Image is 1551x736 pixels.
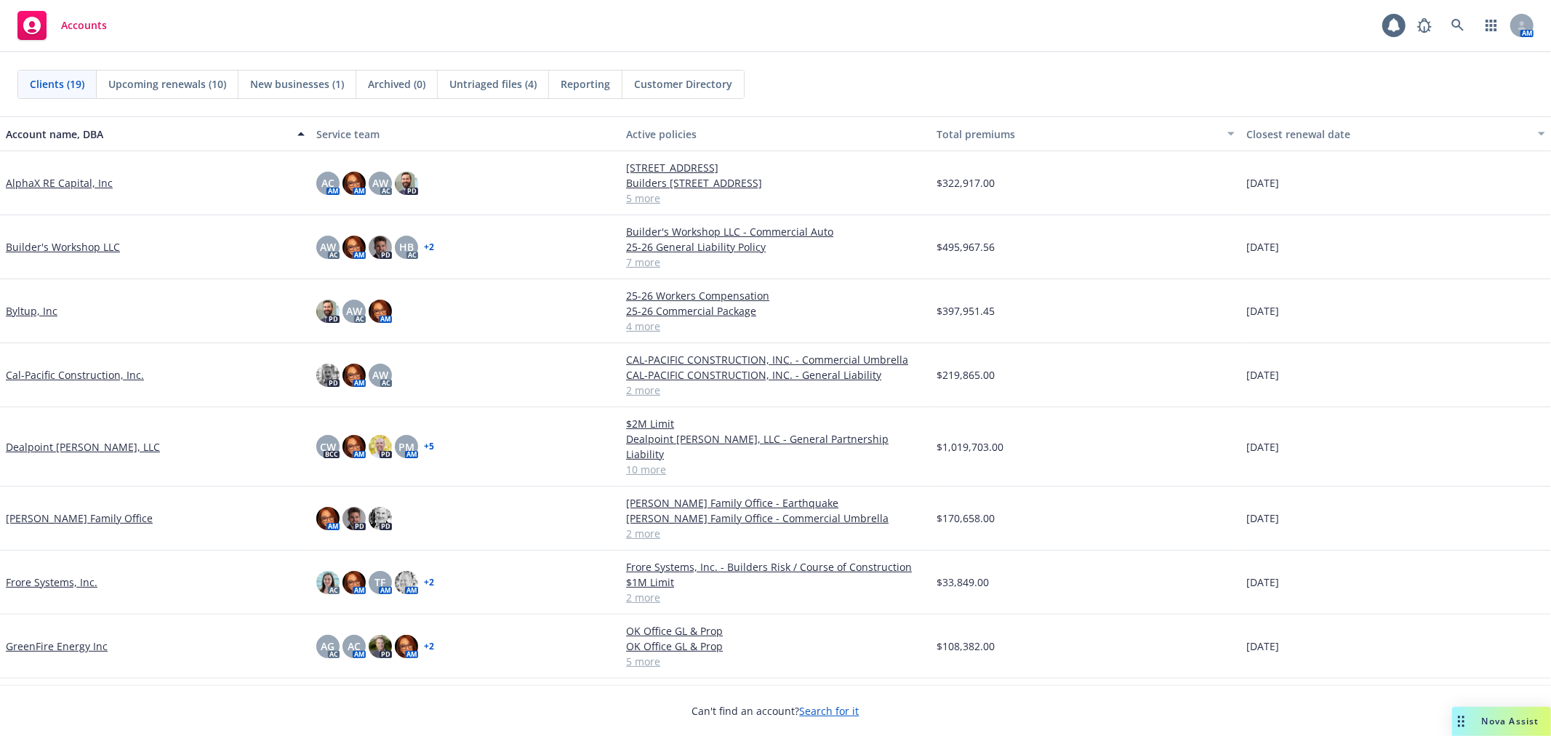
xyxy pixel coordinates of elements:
span: [DATE] [1246,367,1279,383]
img: photo [395,172,418,195]
span: AC [348,639,361,654]
span: Upcoming renewals (10) [108,76,226,92]
span: Archived (0) [368,76,425,92]
span: [DATE] [1246,439,1279,455]
button: Active policies [620,116,931,151]
span: [DATE] [1246,175,1279,191]
a: 25-26 Workers Compensation [626,288,925,303]
a: $2M Limit [626,416,925,431]
span: Customer Directory [634,76,732,92]
a: 2 more [626,590,925,605]
span: AW [346,303,362,319]
a: 25-26 Commercial Package [626,303,925,319]
a: CAL-PACIFIC CONSTRUCTION, INC. - General Liability [626,367,925,383]
img: photo [316,507,340,530]
a: $1M Limit [626,575,925,590]
span: Reporting [561,76,610,92]
a: 4 more [626,319,925,334]
a: + 2 [424,578,434,587]
a: + 2 [424,642,434,651]
a: Report a Bug [1410,11,1439,40]
a: 2 more [626,383,925,398]
a: Builder's Workshop LLC - Commercial Auto [626,224,925,239]
img: photo [342,507,366,530]
span: $397,951.45 [937,303,995,319]
span: $495,967.56 [937,239,995,255]
a: OK Office GL & Prop [626,639,925,654]
img: photo [316,571,340,594]
span: $219,865.00 [937,367,995,383]
button: Closest renewal date [1241,116,1551,151]
span: CW [320,439,336,455]
a: Frore Systems, Inc. - Builders Risk / Course of Construction [626,559,925,575]
span: $33,849.00 [937,575,989,590]
button: Service team [310,116,621,151]
a: Switch app [1477,11,1506,40]
span: AG [321,639,334,654]
span: PM [398,439,414,455]
div: Service team [316,127,615,142]
span: [DATE] [1246,239,1279,255]
img: photo [316,300,340,323]
span: Accounts [61,20,107,31]
a: [PERSON_NAME] Family Office [6,511,153,526]
span: AW [320,239,336,255]
a: [STREET_ADDRESS] [626,160,925,175]
a: Accounts [12,5,113,46]
span: [DATE] [1246,511,1279,526]
a: Search for it [800,704,859,718]
a: CAL-PACIFIC CONSTRUCTION, INC. - Commercial Umbrella [626,352,925,367]
a: Builder's Workshop LLC [6,239,120,255]
span: AW [372,367,388,383]
span: [DATE] [1246,303,1279,319]
div: Total premiums [937,127,1219,142]
span: Clients (19) [30,76,84,92]
span: [DATE] [1246,575,1279,590]
span: $170,658.00 [937,511,995,526]
a: Dealpoint [PERSON_NAME], LLC [6,439,160,455]
img: photo [342,435,366,458]
span: AW [372,175,388,191]
img: photo [369,300,392,323]
span: New businesses (1) [250,76,344,92]
span: HB [399,239,414,255]
img: photo [342,172,366,195]
button: Total premiums [931,116,1241,151]
button: Nova Assist [1452,707,1551,736]
span: [DATE] [1246,639,1279,654]
img: photo [369,236,392,259]
a: 5 more [626,654,925,669]
a: Builders [STREET_ADDRESS] [626,175,925,191]
a: Dealpoint [PERSON_NAME], LLC - General Partnership Liability [626,431,925,462]
img: photo [369,507,392,530]
a: Search [1443,11,1472,40]
span: TF [374,575,385,590]
a: 2 more [626,526,925,541]
a: 25-26 General Liability Policy [626,239,925,255]
a: OK Office GL & Prop [626,623,925,639]
a: 10 more [626,462,925,477]
a: [PERSON_NAME] Family Office - Commercial Umbrella [626,511,925,526]
a: Byltup, Inc [6,303,57,319]
a: GreenFire Energy Inc [6,639,108,654]
img: photo [316,364,340,387]
a: 7 more [626,255,925,270]
a: Frore Systems, Inc. [6,575,97,590]
img: photo [369,635,392,658]
div: Account name, DBA [6,127,289,142]
img: photo [395,635,418,658]
img: photo [342,236,366,259]
img: photo [342,571,366,594]
a: + 5 [424,442,434,451]
a: [PERSON_NAME] Family Office - Earthquake [626,495,925,511]
a: Cal-Pacific Construction, Inc. [6,367,144,383]
div: Closest renewal date [1246,127,1529,142]
span: Can't find an account? [692,703,859,719]
img: photo [369,435,392,458]
span: $322,917.00 [937,175,995,191]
